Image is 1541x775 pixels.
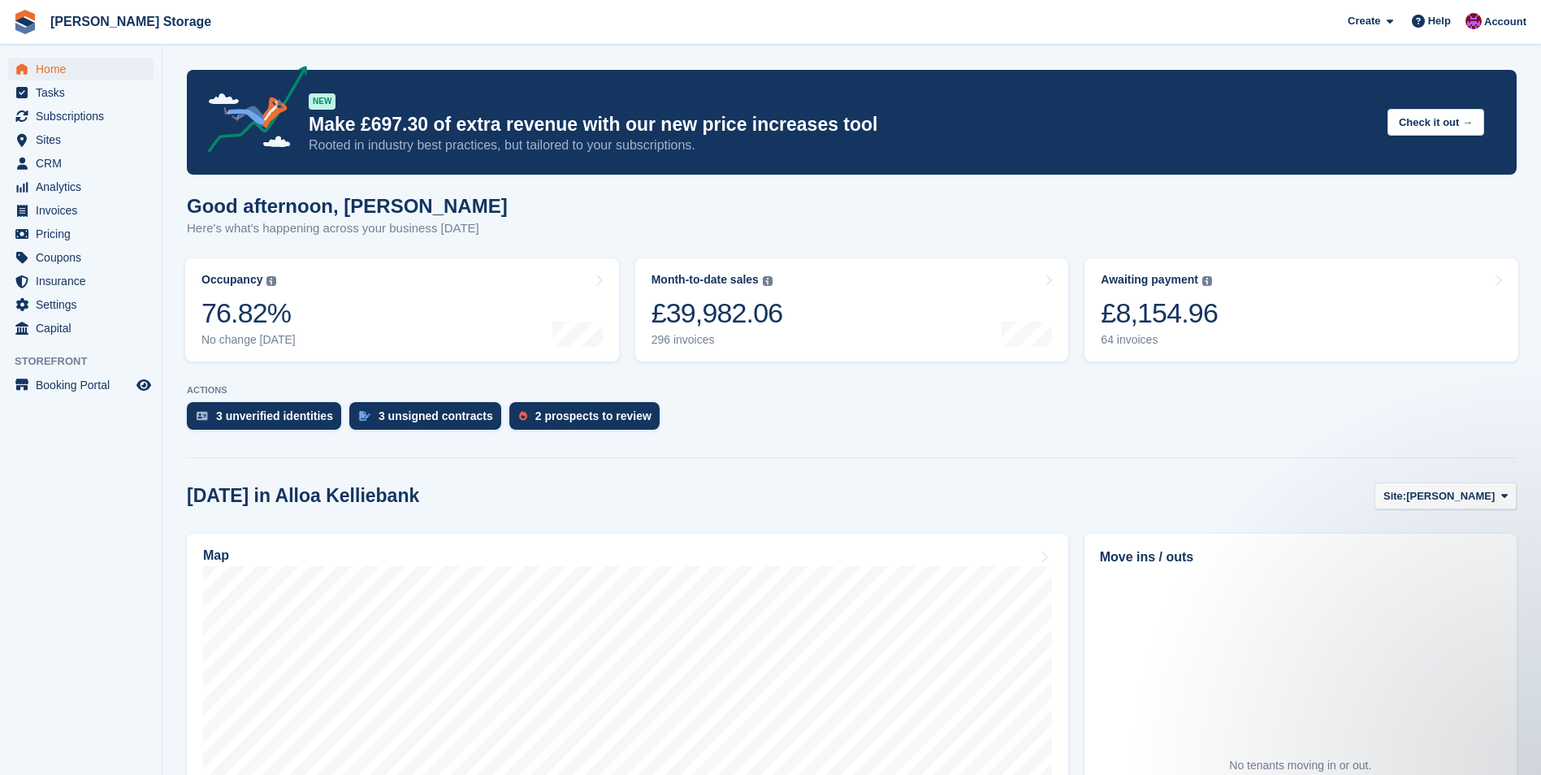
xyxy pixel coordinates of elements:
img: price-adjustments-announcement-icon-8257ccfd72463d97f412b2fc003d46551f7dbcb40ab6d574587a9cd5c0d94... [194,66,308,158]
span: Analytics [36,175,133,198]
a: menu [8,81,154,104]
a: menu [8,223,154,245]
span: Tasks [36,81,133,104]
a: menu [8,374,154,396]
span: Account [1484,14,1526,30]
span: Capital [36,317,133,340]
span: [PERSON_NAME] [1406,488,1495,504]
div: Awaiting payment [1101,273,1198,287]
a: menu [8,152,154,175]
p: Rooted in industry best practices, but tailored to your subscriptions. [309,136,1374,154]
span: Settings [36,293,133,316]
h2: Move ins / outs [1100,548,1501,567]
span: Help [1428,13,1451,29]
a: menu [8,128,154,151]
span: Site: [1383,488,1406,504]
div: Occupancy [201,273,262,287]
div: 2 prospects to review [535,409,651,422]
div: £39,982.06 [651,297,783,330]
a: Month-to-date sales £39,982.06 296 invoices [635,258,1069,362]
a: [PERSON_NAME] Storage [44,8,218,35]
button: Site: [PERSON_NAME] [1374,483,1517,509]
a: 3 unverified identities [187,402,349,438]
span: Create [1348,13,1380,29]
a: menu [8,317,154,340]
div: No tenants moving in or out. [1229,757,1371,774]
a: menu [8,199,154,222]
p: Here's what's happening across your business [DATE] [187,219,508,238]
a: 2 prospects to review [509,402,668,438]
span: CRM [36,152,133,175]
div: 76.82% [201,297,296,330]
div: 3 unsigned contracts [379,409,493,422]
img: stora-icon-8386f47178a22dfd0bd8f6a31ec36ba5ce8667c1dd55bd0f319d3a0aa187defe.svg [13,10,37,34]
span: Invoices [36,199,133,222]
a: Awaiting payment £8,154.96 64 invoices [1084,258,1518,362]
img: verify_identity-adf6edd0f0f0b5bbfe63781bf79b02c33cf7c696d77639b501bdc392416b5a36.svg [197,411,208,421]
div: Month-to-date sales [651,273,759,287]
a: 3 unsigned contracts [349,402,509,438]
span: Insurance [36,270,133,292]
div: 64 invoices [1101,333,1218,347]
div: No change [DATE] [201,333,296,347]
span: Storefront [15,353,162,370]
img: Audra Whitelaw [1465,13,1482,29]
a: menu [8,270,154,292]
div: 3 unverified identities [216,409,333,422]
div: NEW [309,93,335,110]
h1: Good afternoon, [PERSON_NAME] [187,195,508,217]
a: menu [8,58,154,80]
span: Booking Portal [36,374,133,396]
a: menu [8,105,154,128]
span: Subscriptions [36,105,133,128]
span: Pricing [36,223,133,245]
p: ACTIONS [187,385,1517,396]
img: icon-info-grey-7440780725fd019a000dd9b08b2336e03edf1995a4989e88bcd33f0948082b44.svg [1202,276,1212,286]
a: Preview store [134,375,154,395]
a: menu [8,293,154,316]
p: Make £697.30 of extra revenue with our new price increases tool [309,113,1374,136]
img: icon-info-grey-7440780725fd019a000dd9b08b2336e03edf1995a4989e88bcd33f0948082b44.svg [266,276,276,286]
img: contract_signature_icon-13c848040528278c33f63329250d36e43548de30e8caae1d1a13099fd9432cc5.svg [359,411,370,421]
a: Occupancy 76.82% No change [DATE] [185,258,619,362]
h2: Map [203,548,229,563]
img: icon-info-grey-7440780725fd019a000dd9b08b2336e03edf1995a4989e88bcd33f0948082b44.svg [763,276,773,286]
a: menu [8,246,154,269]
div: 296 invoices [651,333,783,347]
a: menu [8,175,154,198]
div: £8,154.96 [1101,297,1218,330]
img: prospect-51fa495bee0391a8d652442698ab0144808aea92771e9ea1ae160a38d050c398.svg [519,411,527,421]
span: Home [36,58,133,80]
h2: [DATE] in Alloa Kelliebank [187,485,419,507]
button: Check it out → [1387,109,1484,136]
span: Coupons [36,246,133,269]
span: Sites [36,128,133,151]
